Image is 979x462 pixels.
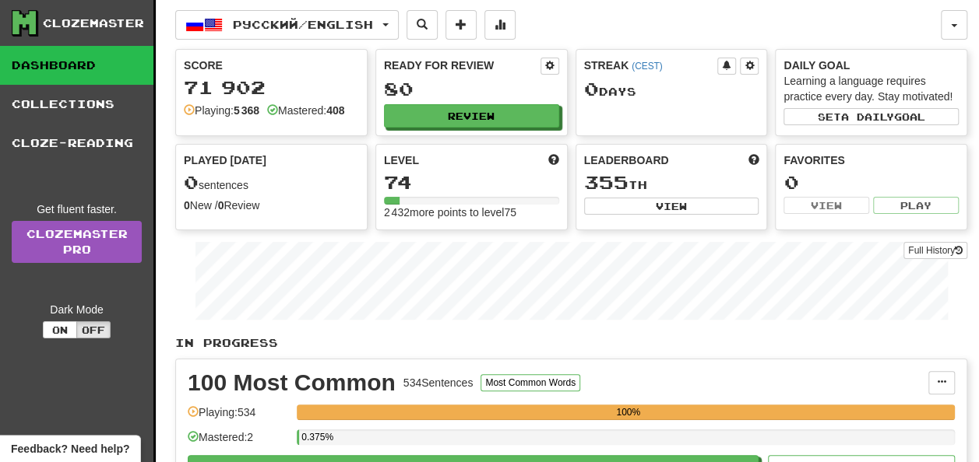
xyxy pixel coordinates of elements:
[784,108,959,125] button: Seta dailygoal
[384,58,541,73] div: Ready for Review
[873,197,959,214] button: Play
[384,152,419,168] span: Level
[481,374,580,391] button: Most Common Words
[301,404,955,420] div: 100%
[218,199,224,212] strong: 0
[184,171,199,193] span: 0
[184,58,359,73] div: Score
[841,111,894,122] span: a daily
[43,321,77,338] button: On
[584,58,718,73] div: Streak
[188,404,289,430] div: Playing: 534
[407,10,438,40] button: Search sentences
[784,173,959,192] div: 0
[326,104,344,117] strong: 408
[384,104,559,128] button: Review
[484,10,516,40] button: More stats
[184,103,259,118] div: Playing:
[384,205,559,220] div: 2 432 more points to level 75
[584,198,759,215] button: View
[175,10,399,40] button: Русский/English
[548,152,559,168] span: Score more points to level up
[784,73,959,104] div: Learning a language requires practice every day. Stay motivated!
[184,173,359,193] div: sentences
[188,371,396,394] div: 100 Most Common
[584,78,599,100] span: 0
[445,10,477,40] button: Add sentence to collection
[584,152,669,168] span: Leaderboard
[76,321,111,338] button: Off
[184,198,359,213] div: New / Review
[234,104,259,117] strong: 5 368
[267,103,345,118] div: Mastered:
[233,18,373,31] span: Русский / English
[784,152,959,168] div: Favorites
[175,335,967,351] p: In Progress
[748,152,759,168] span: This week in points, UTC
[188,429,289,455] div: Mastered: 2
[403,375,474,390] div: 534 Sentences
[784,197,869,214] button: View
[43,16,144,31] div: Clozemaster
[184,78,359,97] div: 71 902
[12,302,142,317] div: Dark Mode
[903,242,967,259] button: Full History
[632,61,663,72] a: (CEST)
[384,79,559,99] div: 80
[184,152,266,168] span: Played [DATE]
[12,201,142,217] div: Get fluent faster.
[184,199,190,212] strong: 0
[12,221,142,263] a: ClozemasterPro
[784,58,959,73] div: Daily Goal
[584,79,759,100] div: Day s
[584,171,629,193] span: 355
[384,173,559,192] div: 74
[11,441,129,457] span: Open feedback widget
[584,173,759,193] div: th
